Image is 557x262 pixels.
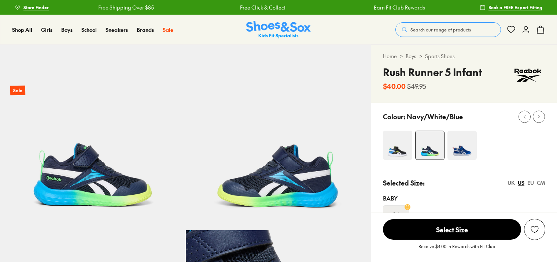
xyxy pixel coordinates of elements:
img: Vendor logo [510,64,545,86]
div: > > [383,52,545,60]
a: Girls [41,26,52,34]
span: School [81,26,97,33]
button: Add to Wishlist [524,219,545,240]
a: Home [383,52,397,60]
div: Baby [383,194,545,202]
a: Sports Shoes [425,52,455,60]
img: 4-502328_1 [416,131,444,160]
span: Store Finder [23,4,49,11]
button: Search our range of products [395,22,501,37]
span: Brands [137,26,154,33]
s: $49.95 [407,81,426,91]
span: Shop All [12,26,32,33]
div: CM [537,179,545,187]
a: Sale [163,26,173,34]
p: Colour: [383,112,405,121]
p: Receive $4.00 in Rewards with Fit Club [418,243,495,256]
p: Selected Size: [383,178,425,188]
a: Brands [137,26,154,34]
img: 4-502324_1 [383,131,412,160]
a: Free Click & Collect [240,4,285,11]
div: US [518,179,524,187]
span: Sneakers [106,26,128,33]
span: Book a FREE Expert Fitting [488,4,542,11]
a: Boys [61,26,73,34]
img: 4-502332_1 [447,131,477,160]
div: EU [527,179,534,187]
span: Girls [41,26,52,33]
a: Free Shipping Over $85 [98,4,154,11]
a: Shoes & Sox [246,21,311,39]
img: SNS_Logo_Responsive.svg [246,21,311,39]
b: $40.00 [383,81,406,91]
a: Earn Fit Club Rewards [374,4,425,11]
span: Search our range of products [410,26,471,33]
s: 04 [392,210,400,218]
span: Sale [163,26,173,33]
a: Store Finder [15,1,49,14]
a: Boys [406,52,416,60]
a: Book a FREE Expert Fitting [480,1,542,14]
img: 5-502329_1 [186,45,372,230]
a: Shop All [12,26,32,34]
p: Sale [10,86,25,96]
a: School [81,26,97,34]
span: Boys [61,26,73,33]
p: Navy/White/Blue [407,112,463,121]
button: Select Size [383,219,521,240]
a: Sneakers [106,26,128,34]
h4: Rush Runner 5 Infant [383,64,482,80]
div: UK [508,179,515,187]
